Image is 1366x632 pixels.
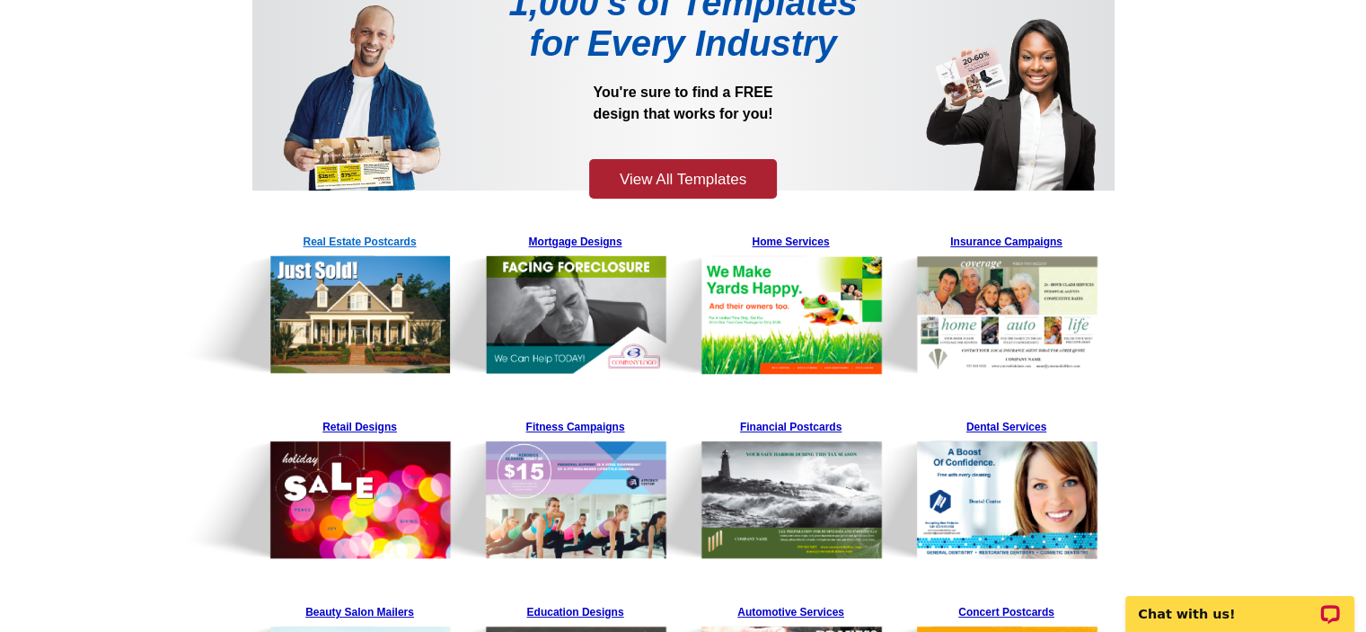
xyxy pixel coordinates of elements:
a: Financial Postcards [697,413,886,560]
a: Fitness Campaigns [481,413,670,560]
img: Pre-Template-Landing%20Page_v1_Financial.png [610,413,884,560]
a: Mortgage Designs [481,227,670,376]
img: Pre-Template-Landing%20Page_v1_Mortgage.png [394,227,668,376]
img: Pre-Template-Landing%20Page_v1_Fitness.png [394,413,668,560]
a: Dental Services [912,413,1101,561]
a: Insurance Campaigns [912,227,1101,375]
a: View All Templates [589,159,777,200]
a: Home Services [697,227,886,375]
a: Retail Designs [266,413,454,560]
img: Pre-Template-Landing%20Page_v1_Dental.png [825,413,1099,561]
p: You're sure to find a FREE design that works for you! [468,82,899,156]
img: Pre-Template-Landing%20Page_v1_Insurance.png [825,227,1099,375]
a: Real Estate Postcards [266,227,454,375]
img: Pre-Template-Landing%20Page_v1_Retail.png [179,413,453,560]
img: Pre-Template-Landing%20Page_v1_Home%20Services.png [610,227,884,375]
img: Pre-Template-Landing%20Page_v1_Real%20Estate.png [179,227,453,375]
iframe: LiveChat chat widget [1114,575,1366,632]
